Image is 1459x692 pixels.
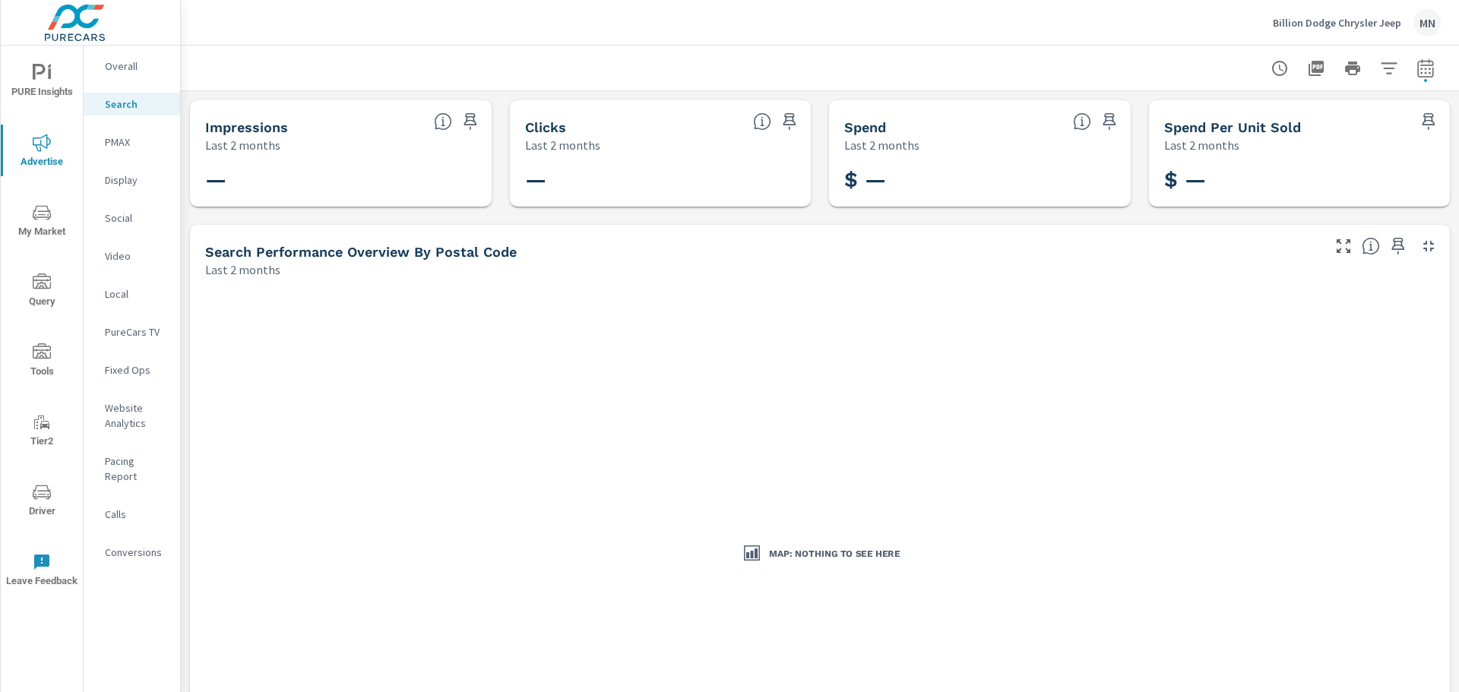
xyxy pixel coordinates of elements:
span: Advertise [5,134,78,171]
div: PMAX [84,131,180,153]
div: Pacing Report [84,450,180,488]
div: Calls [84,503,180,526]
h3: — [525,167,796,193]
p: Local [105,286,168,302]
div: Video [84,245,180,267]
p: Video [105,248,168,264]
div: Overall [84,55,180,77]
p: Billion Dodge Chrysler Jeep [1273,16,1401,30]
p: Last 2 months [1164,136,1239,154]
p: Website Analytics [105,400,168,431]
span: Save this to your personalized report [458,109,483,134]
span: My Market [5,204,78,241]
p: Display [105,172,168,188]
span: Query [5,273,78,311]
span: Save this to your personalized report [1097,109,1122,134]
p: Pacing Report [105,453,168,484]
h3: $ — [844,167,1116,193]
span: The number of times an ad was clicked by a consumer. [753,112,771,131]
h5: Clicks [525,119,566,135]
div: MN [1413,9,1441,36]
button: "Export Report to PDF" [1301,53,1331,84]
div: nav menu [1,46,83,605]
button: Make Fullscreen [1331,234,1356,258]
div: Website Analytics [84,397,180,434]
p: Social [105,210,168,226]
button: Minimize Widget [1416,234,1441,258]
span: Save this to your personalized report [777,109,802,134]
div: Fixed Ops [84,359,180,381]
h3: — [205,167,476,193]
span: Tier2 [5,413,78,450]
h3: $ — [1164,167,1435,193]
h3: Map: Nothing to see here [769,548,900,561]
p: Fixed Ops [105,362,168,378]
p: Last 2 months [844,136,919,154]
p: PMAX [105,134,168,150]
span: Driver [5,483,78,520]
div: Social [84,207,180,229]
span: Tools [5,343,78,381]
p: Search [105,96,168,112]
span: The number of times an ad was shown on your behalf. [434,112,452,131]
span: Understand Search performance data by postal code. Individual postal codes can be selected and ex... [1362,237,1380,255]
button: Apply Filters [1374,53,1404,84]
div: Conversions [84,541,180,564]
span: Save this to your personalized report [1416,109,1441,134]
p: Conversions [105,545,168,560]
p: Last 2 months [525,136,600,154]
p: Calls [105,507,168,522]
h5: Impressions [205,119,288,135]
h5: Spend [844,119,886,135]
h5: Spend Per Unit Sold [1164,119,1301,135]
div: Search [84,93,180,115]
div: Display [84,169,180,191]
div: PureCars TV [84,321,180,343]
button: Print Report [1337,53,1368,84]
span: Leave Feedback [5,553,78,590]
span: The amount of money spent on advertising during the period. [1073,112,1091,131]
p: PureCars TV [105,324,168,340]
div: Local [84,283,180,305]
button: Select Date Range [1410,53,1441,84]
span: Save this to your personalized report [1386,234,1410,258]
p: Overall [105,58,168,74]
p: Last 2 months [205,261,280,279]
h5: Search Performance Overview By Postal Code [205,244,517,260]
p: Last 2 months [205,136,280,154]
span: PURE Insights [5,64,78,101]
